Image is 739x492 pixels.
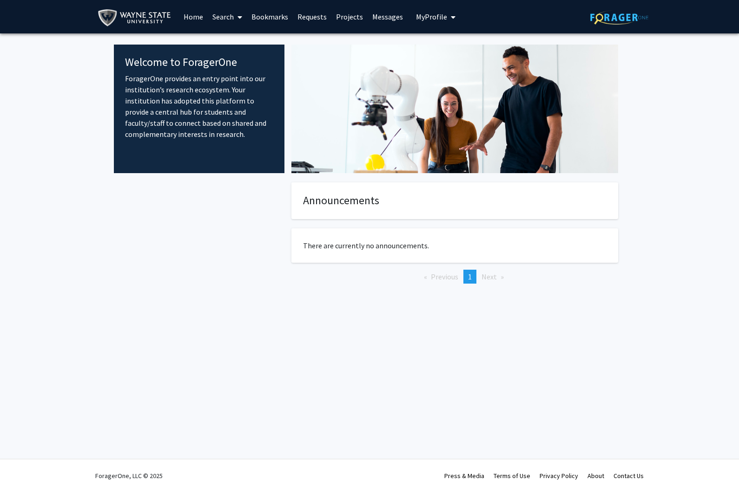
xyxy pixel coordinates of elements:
span: 1 [468,272,472,281]
a: Home [179,0,208,33]
a: Terms of Use [494,472,530,480]
p: There are currently no announcements. [303,240,607,251]
a: Search [208,0,247,33]
ul: Pagination [291,270,618,284]
a: Messages [368,0,408,33]
a: Privacy Policy [540,472,578,480]
span: Previous [431,272,458,281]
p: ForagerOne provides an entry point into our institution’s research ecosystem. Your institution ha... [125,73,273,140]
h4: Welcome to ForagerOne [125,56,273,69]
img: Cover Image [291,45,618,173]
h4: Announcements [303,194,607,207]
span: Next [482,272,497,281]
a: Projects [331,0,368,33]
a: About [587,472,604,480]
span: My Profile [416,12,447,21]
a: Contact Us [614,472,644,480]
a: Bookmarks [247,0,293,33]
a: Press & Media [444,472,484,480]
img: ForagerOne Logo [590,10,648,25]
div: ForagerOne, LLC © 2025 [95,460,163,492]
a: Requests [293,0,331,33]
img: Wayne State University Logo [98,7,175,28]
iframe: Chat [7,450,40,485]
